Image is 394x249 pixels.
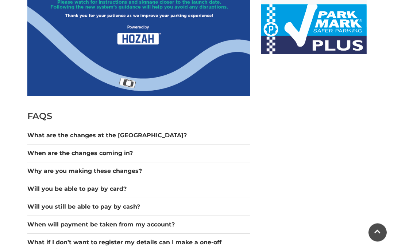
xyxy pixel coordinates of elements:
[27,203,250,212] button: Will you still be able to pay by cash?
[27,167,250,176] button: Why are you making these changes?
[27,111,52,122] span: FAQS
[27,221,250,229] button: When will payment be taken from my account?
[27,131,250,140] button: What are the changes at the [GEOGRAPHIC_DATA]?
[27,185,250,194] button: Will you be able to pay by card?
[27,149,250,158] button: When are the changes coming in?
[261,5,367,55] img: Park-Mark-Plus-LG.jpeg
